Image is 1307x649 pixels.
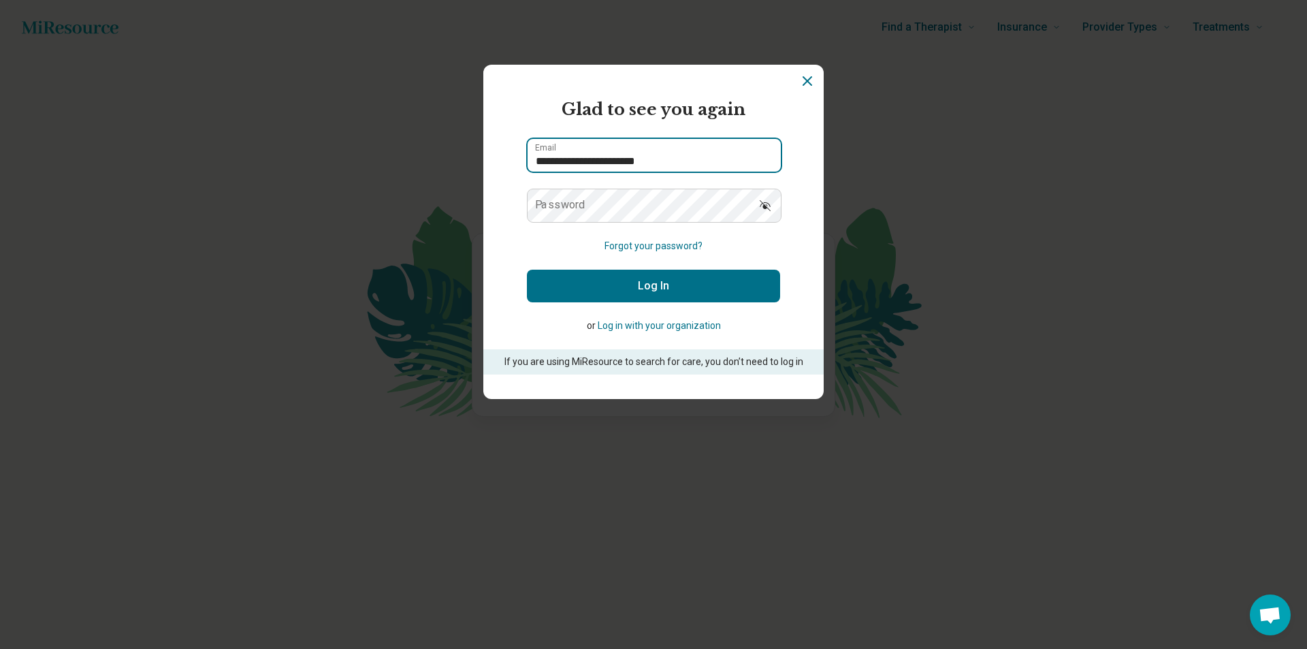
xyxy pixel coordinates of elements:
[527,319,780,333] p: or
[604,239,703,253] button: Forgot your password?
[598,319,721,333] button: Log in with your organization
[527,97,780,122] h2: Glad to see you again
[502,355,805,369] p: If you are using MiResource to search for care, you don’t need to log in
[535,144,556,152] label: Email
[750,189,780,221] button: Show password
[527,270,780,302] button: Log In
[535,200,585,210] label: Password
[799,73,816,89] button: Dismiss
[483,65,824,399] section: Login Dialog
